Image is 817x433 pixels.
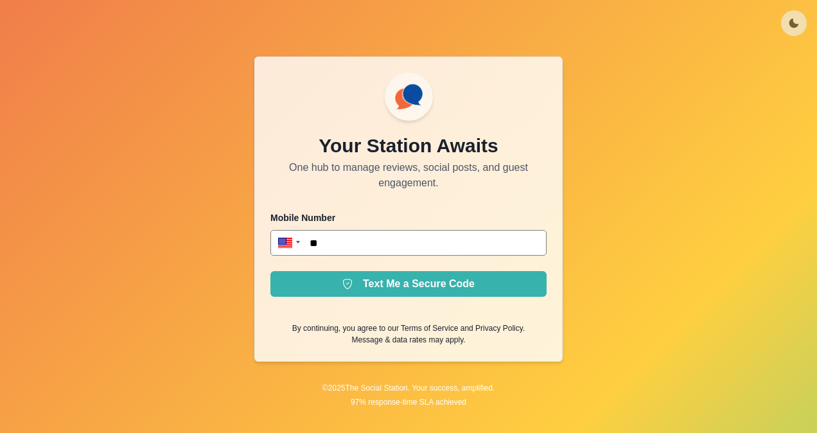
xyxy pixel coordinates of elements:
button: Text Me a Secure Code [270,271,547,297]
p: By continuing, you agree to our and . [292,323,525,334]
img: ssLogoSVG.f144a2481ffb055bcdd00c89108cbcb7.svg [390,78,428,116]
p: Mobile Number [270,211,547,225]
a: Privacy Policy [475,324,523,333]
p: One hub to manage reviews, social posts, and guest engagement. [270,160,547,191]
p: Your Station Awaits [319,131,498,160]
p: Message & data rates may apply. [351,334,465,346]
a: Terms of Service [401,324,458,333]
div: United States: + 1 [270,230,304,256]
button: Toggle Mode [781,10,807,36]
